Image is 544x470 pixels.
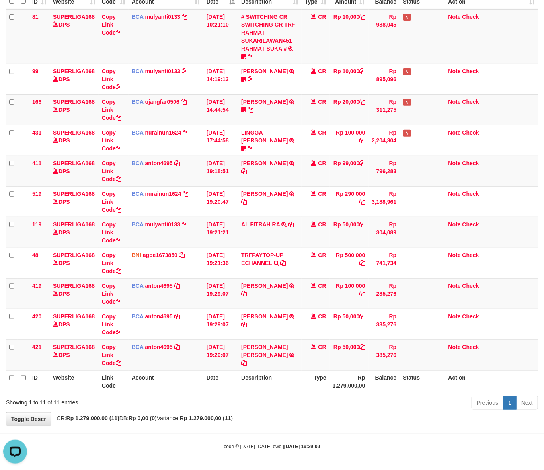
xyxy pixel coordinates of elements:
[183,129,188,136] a: Copy nurainun1624 to clipboard
[32,160,41,166] span: 411
[102,14,121,36] a: Copy Link Code
[448,221,461,228] a: Note
[50,156,99,186] td: DPS
[448,68,461,74] a: Note
[369,370,400,393] th: Balance
[241,129,288,144] a: LINGGA [PERSON_NAME]
[241,321,247,328] a: Copy ADE IRAWAN to clipboard
[241,344,288,358] a: [PERSON_NAME] [PERSON_NAME]
[403,99,411,106] span: Has Note
[360,260,365,266] a: Copy Rp 500,000 to clipboard
[241,360,247,366] a: Copy JULI THEODORA to clipboard
[330,186,369,217] td: Rp 290,000
[32,68,39,74] span: 99
[281,260,286,266] a: Copy TRFPAYTOP-UP ECHANNEL to clipboard
[238,370,301,393] th: Description
[53,99,95,105] a: SUPERLIGA168
[318,68,326,74] span: CR
[248,107,253,113] a: Copy NOVEN ELING PRAYOG to clipboard
[145,68,181,74] a: mulyanti0133
[462,129,479,136] a: Check
[102,99,121,121] a: Copy Link Code
[318,221,326,228] span: CR
[174,313,180,320] a: Copy anton4695 to clipboard
[145,221,181,228] a: mulyanti0133
[132,252,141,258] span: BNI
[330,125,369,156] td: Rp 100,000
[53,160,95,166] a: SUPERLIGA168
[53,68,95,74] a: SUPERLIGA168
[132,129,144,136] span: BCA
[330,9,369,64] td: Rp 10,000
[203,370,238,393] th: Date
[462,252,479,258] a: Check
[403,14,411,21] span: Has Note
[132,68,144,74] span: BCA
[248,76,253,82] a: Copy MUHAMMAD REZA to clipboard
[132,191,144,197] span: BCA
[145,99,179,105] a: ujangfar0506
[318,129,326,136] span: CR
[203,125,238,156] td: [DATE] 17:44:58
[32,221,41,228] span: 119
[360,313,365,320] a: Copy Rp 50,000 to clipboard
[129,370,203,393] th: Account
[145,313,173,320] a: anton4695
[448,14,461,20] a: Note
[369,217,400,248] td: Rp 304,089
[50,248,99,278] td: DPS
[132,160,144,166] span: BCA
[53,283,95,289] a: SUPERLIGA168
[448,283,461,289] a: Note
[248,53,253,60] a: Copy # SWITCHING CR SWITCHING CR TRF RAHMAT SUKARILAWAN451 RAHMAT SUKA # to clipboard
[145,129,181,136] a: nurainun1624
[241,199,247,205] a: Copy HERI SUSANTO to clipboard
[448,129,461,136] a: Note
[241,283,288,289] a: [PERSON_NAME]
[462,191,479,197] a: Check
[145,344,173,350] a: anton4695
[330,248,369,278] td: Rp 500,000
[318,283,326,289] span: CR
[241,99,288,105] a: [PERSON_NAME]
[66,415,119,421] strong: Rp 1.279.000,00 (11)
[132,99,144,105] span: BCA
[174,283,180,289] a: Copy anton4695 to clipboard
[203,309,238,339] td: [DATE] 19:29:07
[203,248,238,278] td: [DATE] 19:21:36
[462,160,479,166] a: Check
[400,370,445,393] th: Status
[53,14,95,20] a: SUPERLIGA168
[318,160,326,166] span: CR
[32,344,41,350] span: 421
[284,444,320,449] strong: [DATE] 19:29:09
[174,344,180,350] a: Copy anton4695 to clipboard
[516,396,538,410] a: Next
[448,99,461,105] a: Note
[318,313,326,320] span: CR
[102,68,121,90] a: Copy Link Code
[132,14,144,20] span: BCA
[462,14,479,20] a: Check
[29,370,50,393] th: ID
[6,395,221,406] div: Showing 1 to 11 of 11 entries
[50,125,99,156] td: DPS
[369,248,400,278] td: Rp 741,734
[462,344,479,350] a: Check
[174,160,180,166] a: Copy anton4695 to clipboard
[32,313,41,320] span: 420
[369,186,400,217] td: Rp 3,188,961
[102,313,121,335] a: Copy Link Code
[360,14,365,20] a: Copy Rp 10,000 to clipboard
[472,396,503,410] a: Previous
[241,191,288,197] a: [PERSON_NAME]
[462,99,479,105] a: Check
[369,64,400,94] td: Rp 895,096
[330,278,369,309] td: Rp 100,000
[53,415,233,421] span: CR: DB: Variance:
[53,252,95,258] a: SUPERLIGA168
[360,344,365,350] a: Copy Rp 50,000 to clipboard
[32,99,41,105] span: 166
[369,278,400,309] td: Rp 285,276
[330,156,369,186] td: Rp 99,000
